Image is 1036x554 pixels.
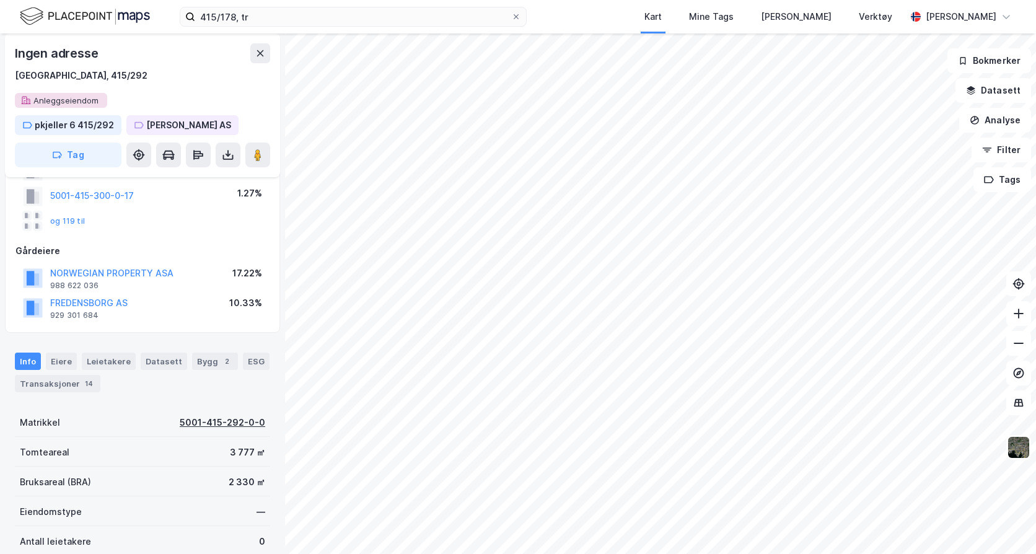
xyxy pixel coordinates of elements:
[195,7,511,26] input: Søk på adresse, matrikkel, gårdeiere, leietakere eller personer
[15,244,270,258] div: Gårdeiere
[237,186,262,201] div: 1.27%
[955,78,1031,103] button: Datasett
[20,534,91,549] div: Antall leietakere
[82,353,136,370] div: Leietakere
[20,504,82,519] div: Eiendomstype
[644,9,662,24] div: Kart
[859,9,892,24] div: Verktøy
[15,143,121,167] button: Tag
[15,353,41,370] div: Info
[15,68,147,83] div: [GEOGRAPHIC_DATA], 415/292
[1007,436,1030,459] img: 9k=
[180,415,265,430] div: 5001-415-292-0-0
[46,353,77,370] div: Eiere
[257,504,265,519] div: —
[229,475,265,490] div: 2 330 ㎡
[35,118,114,133] div: pkjeller 6 415/292
[146,118,231,133] div: [PERSON_NAME] AS
[50,281,99,291] div: 988 622 036
[947,48,1031,73] button: Bokmerker
[243,353,270,370] div: ESG
[15,375,100,392] div: Transaksjoner
[974,495,1036,554] div: Kontrollprogram for chat
[50,310,99,320] div: 929 301 684
[221,355,233,367] div: 2
[972,138,1031,162] button: Filter
[20,415,60,430] div: Matrikkel
[20,475,91,490] div: Bruksareal (BRA)
[959,108,1031,133] button: Analyse
[761,9,832,24] div: [PERSON_NAME]
[82,377,95,390] div: 14
[259,534,265,549] div: 0
[15,43,100,63] div: Ingen adresse
[20,445,69,460] div: Tomteareal
[229,296,262,310] div: 10.33%
[973,167,1031,192] button: Tags
[192,353,238,370] div: Bygg
[926,9,996,24] div: [PERSON_NAME]
[232,266,262,281] div: 17.22%
[689,9,734,24] div: Mine Tags
[230,445,265,460] div: 3 777 ㎡
[141,353,187,370] div: Datasett
[20,6,150,27] img: logo.f888ab2527a4732fd821a326f86c7f29.svg
[974,495,1036,554] iframe: Chat Widget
